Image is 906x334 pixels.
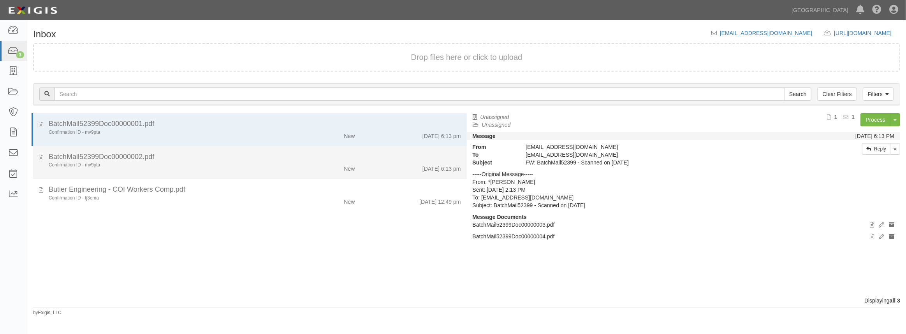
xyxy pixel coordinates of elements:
[49,119,461,129] div: BatchMail52399Doc00000001.pdf
[870,222,874,228] i: View
[344,129,355,140] div: New
[473,170,895,209] p: -----Original Message----- From: *[PERSON_NAME] Sent: [DATE] 2:13 PM To: [EMAIL_ADDRESS][DOMAIN_N...
[344,195,355,206] div: New
[860,113,890,126] a: Process
[890,297,900,304] b: all 3
[467,151,520,159] strong: To
[852,114,855,120] b: 1
[480,114,509,120] a: Unassigned
[817,87,857,101] a: Clear Filters
[55,87,785,101] input: Search
[834,30,900,36] a: [URL][DOMAIN_NAME]
[473,233,895,240] p: BatchMail52399Doc00000004.pdf
[33,29,56,39] h1: Inbox
[482,122,511,128] a: Unassigned
[467,159,520,166] strong: Subject
[520,159,786,166] div: FW: BatchMail52399 - Scanned on 08/29/25
[49,185,461,195] div: Butier Engineering - COI Workers Comp.pdf
[467,143,520,151] strong: From
[473,133,496,139] strong: Message
[834,114,837,120] b: 1
[16,51,24,58] div: 3
[49,129,284,136] div: Confirmation ID - mv9pta
[473,221,895,229] p: BatchMail52399Doc00000003.pdf
[784,87,811,101] input: Search
[889,234,894,240] i: Archive document
[473,214,527,220] strong: Message Documents
[422,129,461,140] div: [DATE] 6:13 pm
[862,143,890,155] a: Reply
[49,162,284,168] div: Confirmation ID - mv9pta
[870,234,874,240] i: View
[855,132,894,140] div: [DATE] 6:13 PM
[520,151,786,159] div: inbox@chinohills.complianz.com
[6,3,60,17] img: logo-5460c22ac91f19d4615b14bd174203de0afe785f0fc80cf4dbbc73dc1793850b.png
[720,30,812,36] a: [EMAIL_ADDRESS][DOMAIN_NAME]
[49,195,284,201] div: Confirmation ID - tj3ema
[411,52,522,63] button: Drop files here or click to upload
[49,152,461,162] div: BatchMail52399Doc00000002.pdf
[33,310,62,316] small: by
[27,297,906,304] div: Displaying
[879,222,884,228] i: Edit document
[520,143,786,151] div: [EMAIL_ADDRESS][DOMAIN_NAME]
[38,310,62,315] a: Exigis, LLC
[889,222,894,228] i: Archive document
[863,87,894,101] a: Filters
[344,162,355,173] div: New
[872,5,881,15] i: Help Center - Complianz
[422,162,461,173] div: [DATE] 6:13 pm
[419,195,461,206] div: [DATE] 12:49 pm
[788,2,852,18] a: [GEOGRAPHIC_DATA]
[879,234,884,240] i: Edit document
